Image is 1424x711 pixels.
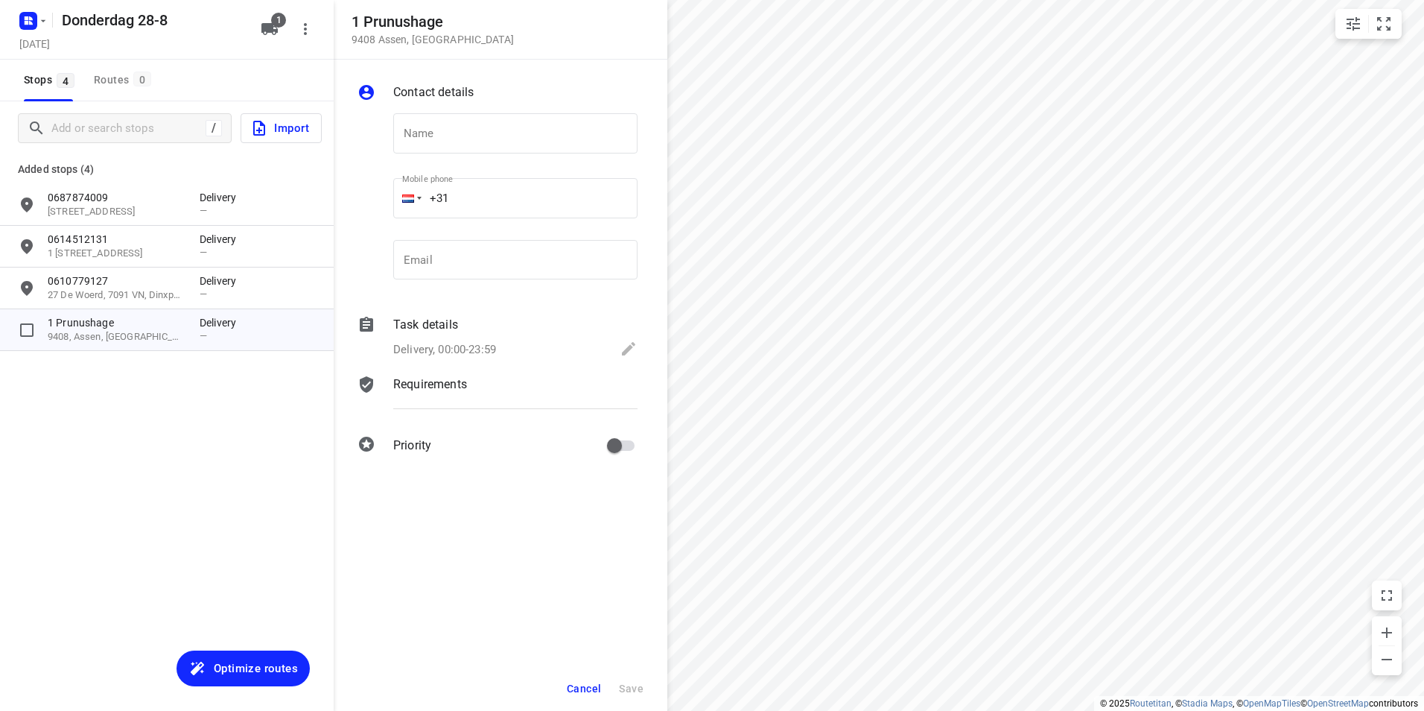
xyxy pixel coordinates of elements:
a: Import [232,113,322,143]
p: Delivery [200,190,244,205]
div: Netherlands: + 31 [393,178,422,218]
li: © 2025 , © , © © contributors [1100,698,1418,709]
span: 1 [271,13,286,28]
button: Fit zoom [1369,9,1399,39]
span: — [200,288,207,300]
p: 9408, Assen, [GEOGRAPHIC_DATA] [48,330,185,344]
div: Contact details [357,83,638,104]
div: Requirements [357,376,638,420]
p: 9408 Assen , [GEOGRAPHIC_DATA] [352,34,514,45]
button: More [290,14,320,44]
h5: Project date [13,35,56,52]
p: 0687874009 [48,190,185,205]
p: 1 Prunushage [48,315,185,330]
span: 4 [57,73,74,88]
button: Cancel [561,675,607,702]
button: Import [241,113,322,143]
span: 0 [133,72,151,86]
a: OpenStreetMap [1307,698,1369,709]
span: — [200,330,207,341]
p: 10 Korenbloemstraat, 6991 VP, Rheden, NL [48,205,185,219]
div: / [206,120,222,136]
a: OpenMapTiles [1243,698,1300,709]
button: Map settings [1338,9,1368,39]
input: Add or search stops [51,117,206,140]
p: Task details [393,316,458,334]
p: Contact details [393,83,474,101]
span: — [200,205,207,216]
div: Routes [94,71,156,89]
span: Import [250,118,309,138]
p: Priority [393,437,431,455]
span: Cancel [567,683,601,695]
span: Optimize routes [214,659,298,678]
button: Optimize routes [177,651,310,686]
a: Stadia Maps [1182,698,1233,709]
button: 1 [255,14,285,44]
p: 0614512131 [48,232,185,247]
h5: Rename [56,8,249,32]
p: 0610779127 [48,274,185,288]
div: small contained button group [1335,9,1402,39]
input: 1 (702) 123-4567 [393,178,638,218]
p: Added stops (4) [18,160,316,178]
p: 1 [STREET_ADDRESS] [48,247,185,261]
p: Delivery [200,274,244,288]
span: Select [12,315,42,345]
p: 27 De Woerd, 7091 VN, Dinxperlo, [GEOGRAPHIC_DATA] [48,288,185,303]
span: Stops [24,71,79,89]
span: — [200,247,207,258]
p: Delivery [200,232,244,247]
p: Requirements [393,376,467,394]
p: Delivery, 00:00-23:59 [393,341,496,358]
a: Routetitan [1130,698,1172,709]
svg: Edit [620,340,638,358]
p: Delivery [200,315,244,330]
div: Task detailsDelivery, 00:00-23:59 [357,316,638,361]
label: Mobile phone [402,175,453,183]
h5: 1 Prunushage [352,13,514,31]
